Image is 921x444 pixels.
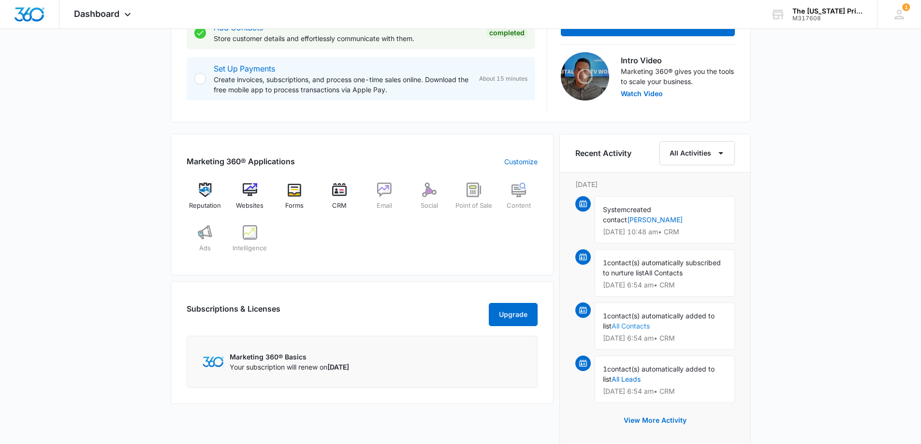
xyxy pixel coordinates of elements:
h2: Subscriptions & Licenses [187,303,280,322]
span: contact(s) automatically subscribed to nurture list [603,258,721,277]
p: [DATE] 6:54 am • CRM [603,282,727,288]
p: Your subscription will renew on [230,362,349,372]
span: CRM [332,201,347,211]
p: [DATE] 6:54 am • CRM [603,388,727,395]
button: All Activities [659,141,735,165]
a: CRM [321,183,358,217]
img: Marketing 360 Logo [203,357,224,367]
div: Completed [486,27,527,39]
span: 1 [603,312,607,320]
div: account id [792,15,863,22]
a: Email [366,183,403,217]
a: Set Up Payments [214,64,275,73]
span: contact(s) automatically added to list [603,312,715,330]
p: [DATE] [575,179,735,189]
a: Intelligence [231,225,268,260]
span: All Contacts [644,269,683,277]
span: Intelligence [233,243,267,253]
span: [DATE] [327,363,349,371]
div: account name [792,7,863,15]
img: Intro Video [561,52,609,100]
p: [DATE] 10:48 am • CRM [603,229,727,235]
span: Email [377,201,392,211]
h6: Recent Activity [575,147,631,159]
a: Point of Sale [455,183,493,217]
span: 1 [603,258,607,267]
a: Websites [231,183,268,217]
a: Forms [276,183,313,217]
h3: Intro Video [621,55,735,66]
a: All Contacts [612,322,650,330]
p: Marketing 360® Basics [230,352,349,362]
a: Reputation [187,183,224,217]
p: Store customer details and effortlessly communicate with them. [214,33,479,43]
a: Ads [187,225,224,260]
span: Point of Sale [455,201,492,211]
button: Upgrade [489,303,538,326]
span: Websites [236,201,263,211]
span: 1 [902,3,910,11]
span: Social [421,201,438,211]
span: About 15 minutes [479,74,527,83]
p: [DATE] 6:54 am • CRM [603,335,727,342]
h2: Marketing 360® Applications [187,156,295,167]
a: All Leads [612,375,641,383]
span: Dashboard [74,9,119,19]
span: contact(s) automatically added to list [603,365,715,383]
a: Social [410,183,448,217]
a: Content [500,183,538,217]
span: Forms [285,201,304,211]
button: View More Activity [614,409,696,432]
a: [PERSON_NAME] [627,215,683,224]
button: Watch Video [621,90,663,97]
div: notifications count [902,3,910,11]
span: System [603,205,627,214]
p: Marketing 360® gives you the tools to scale your business. [621,66,735,86]
span: 1 [603,365,607,373]
a: Customize [504,157,538,167]
span: created contact [603,205,651,224]
p: Create invoices, subscriptions, and process one-time sales online. Download the free mobile app t... [214,74,471,95]
span: Reputation [189,201,221,211]
span: Ads [199,243,211,253]
span: Content [507,201,531,211]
